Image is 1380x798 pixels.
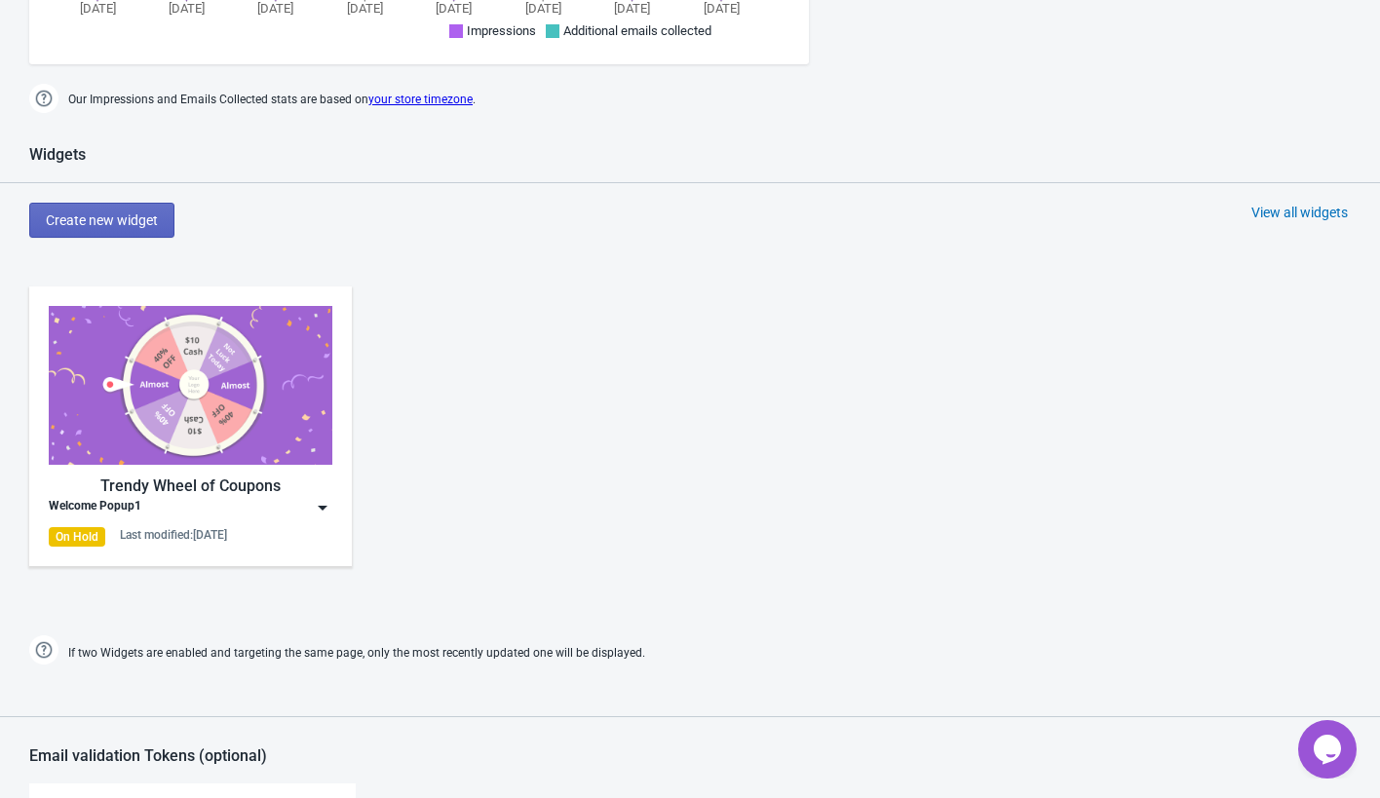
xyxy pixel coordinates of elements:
[80,1,116,16] tspan: [DATE]
[614,1,650,16] tspan: [DATE]
[49,475,332,498] div: Trendy Wheel of Coupons
[563,23,711,38] span: Additional emails collected
[29,635,58,665] img: help.png
[29,84,58,113] img: help.png
[46,212,158,228] span: Create new widget
[1251,203,1348,222] div: View all widgets
[467,23,536,38] span: Impressions
[704,1,740,16] tspan: [DATE]
[257,1,293,16] tspan: [DATE]
[1298,720,1361,779] iframe: chat widget
[49,498,141,517] div: Welcome Popup1
[68,84,476,116] span: Our Impressions and Emails Collected stats are based on .
[49,527,105,547] div: On Hold
[120,527,227,543] div: Last modified: [DATE]
[49,306,332,465] img: trendy_game.png
[525,1,561,16] tspan: [DATE]
[436,1,472,16] tspan: [DATE]
[313,498,332,517] img: dropdown.png
[68,637,645,669] span: If two Widgets are enabled and targeting the same page, only the most recently updated one will b...
[347,1,383,16] tspan: [DATE]
[29,203,174,238] button: Create new widget
[169,1,205,16] tspan: [DATE]
[368,93,473,106] a: your store timezone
